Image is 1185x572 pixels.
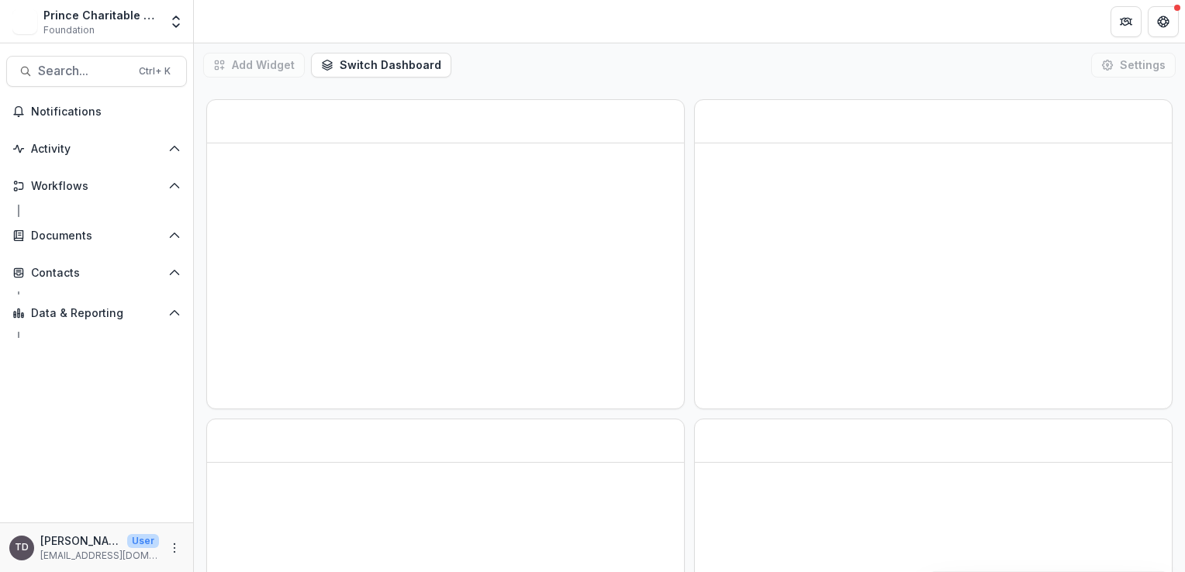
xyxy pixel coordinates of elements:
[31,105,181,119] span: Notifications
[165,6,187,37] button: Open entity switcher
[40,549,159,563] p: [EMAIL_ADDRESS][DOMAIN_NAME]
[15,543,29,553] div: Toni Dobbins
[6,174,187,198] button: Open Workflows
[6,260,187,285] button: Open Contacts
[1091,53,1176,78] button: Settings
[31,143,162,156] span: Activity
[136,63,174,80] div: Ctrl + K
[165,539,184,557] button: More
[43,23,95,37] span: Foundation
[311,53,451,78] button: Switch Dashboard
[1111,6,1142,37] button: Partners
[6,301,187,326] button: Open Data & Reporting
[31,267,162,280] span: Contacts
[6,56,187,87] button: Search...
[6,99,187,124] button: Notifications
[43,7,159,23] div: Prince Charitable Trusts Sandbox
[31,180,162,193] span: Workflows
[6,223,187,248] button: Open Documents
[6,136,187,161] button: Open Activity
[200,10,266,33] nav: breadcrumb
[203,53,305,78] button: Add Widget
[12,9,37,34] img: Prince Charitable Trusts Sandbox
[31,307,162,320] span: Data & Reporting
[38,64,130,78] span: Search...
[40,532,121,549] p: [PERSON_NAME]
[31,229,162,243] span: Documents
[127,534,159,548] p: User
[1148,6,1179,37] button: Get Help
